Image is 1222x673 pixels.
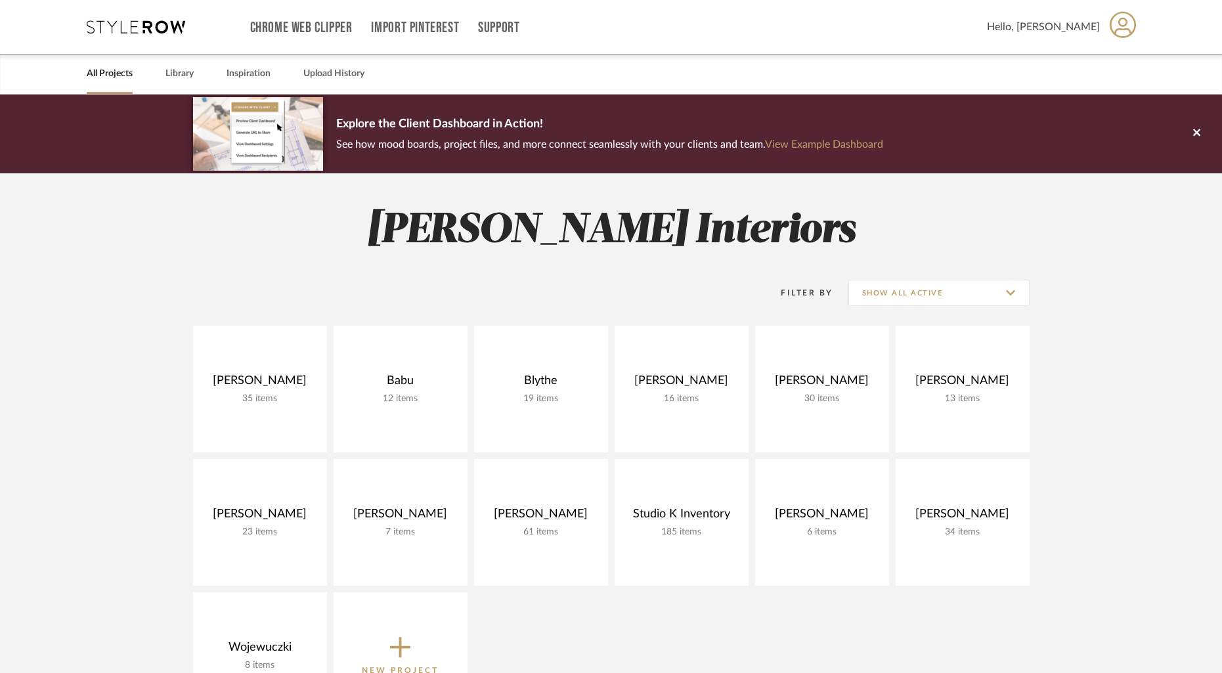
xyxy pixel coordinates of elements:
[165,65,194,83] a: Library
[765,139,883,150] a: View Example Dashboard
[485,527,598,538] div: 61 items
[204,660,316,671] div: 8 items
[485,507,598,527] div: [PERSON_NAME]
[371,22,459,33] a: Import Pinterest
[625,507,738,527] div: Studio K Inventory
[906,374,1019,393] div: [PERSON_NAME]
[625,374,738,393] div: [PERSON_NAME]
[344,374,457,393] div: Babu
[87,65,133,83] a: All Projects
[906,393,1019,404] div: 13 items
[204,374,316,393] div: [PERSON_NAME]
[344,527,457,538] div: 7 items
[766,374,879,393] div: [PERSON_NAME]
[766,507,879,527] div: [PERSON_NAME]
[906,507,1019,527] div: [PERSON_NAME]
[204,640,316,660] div: Wojewuczki
[303,65,364,83] a: Upload History
[336,114,883,135] p: Explore the Client Dashboard in Action!
[764,286,833,299] div: Filter By
[625,527,738,538] div: 185 items
[485,393,598,404] div: 19 items
[204,507,316,527] div: [PERSON_NAME]
[478,22,519,33] a: Support
[766,527,879,538] div: 6 items
[227,65,271,83] a: Inspiration
[344,393,457,404] div: 12 items
[344,507,457,527] div: [PERSON_NAME]
[193,97,323,170] img: d5d033c5-7b12-40c2-a960-1ecee1989c38.png
[485,374,598,393] div: Blythe
[336,135,883,154] p: See how mood boards, project files, and more connect seamlessly with your clients and team.
[766,393,879,404] div: 30 items
[250,22,353,33] a: Chrome Web Clipper
[139,206,1084,255] h2: [PERSON_NAME] Interiors
[625,393,738,404] div: 16 items
[906,527,1019,538] div: 34 items
[204,527,316,538] div: 23 items
[987,19,1100,35] span: Hello, [PERSON_NAME]
[204,393,316,404] div: 35 items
